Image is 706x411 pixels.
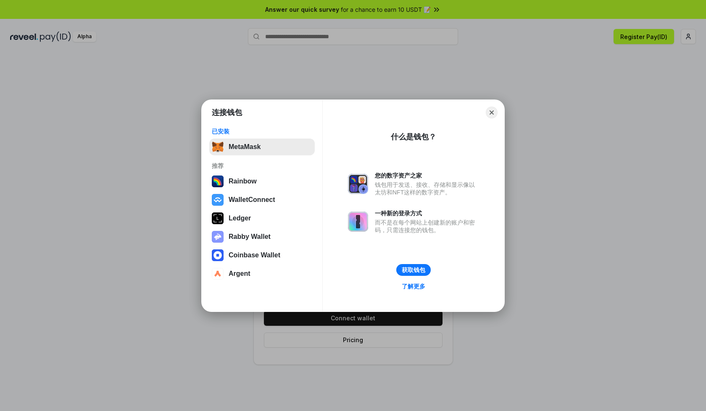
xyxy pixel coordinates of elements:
[212,162,312,170] div: 推荐
[212,212,224,224] img: svg+xml,%3Csvg%20xmlns%3D%22http%3A%2F%2Fwww.w3.org%2F2000%2Fsvg%22%20width%3D%2228%22%20height%3...
[212,107,242,118] h1: 连接钱包
[348,174,368,194] img: svg+xml,%3Csvg%20xmlns%3D%22http%3A%2F%2Fwww.w3.org%2F2000%2Fsvg%22%20fill%3D%22none%22%20viewBox...
[212,175,224,187] img: svg+xml,%3Csvg%20width%3D%22120%22%20height%3D%22120%22%20viewBox%3D%220%200%20120%20120%22%20fil...
[212,141,224,153] img: svg+xml,%3Csvg%20fill%3D%22none%22%20height%3D%2233%22%20viewBox%3D%220%200%2035%2033%22%20width%...
[375,172,479,179] div: 您的数字资产之家
[229,270,250,277] div: Argent
[212,249,224,261] img: svg+xml,%3Csvg%20width%3D%2228%22%20height%3D%2228%22%20viewBox%3D%220%200%2028%2028%22%20fill%3D...
[209,173,315,190] button: Rainbow
[209,265,315,282] button: Argent
[391,132,436,142] div: 什么是钱包？
[212,231,224,243] img: svg+xml,%3Csvg%20xmlns%3D%22http%3A%2F%2Fwww.w3.org%2F2000%2Fsvg%22%20fill%3D%22none%22%20viewBox...
[402,266,425,274] div: 获取钱包
[209,210,315,227] button: Ledger
[397,281,430,292] a: 了解更多
[229,233,271,241] div: Rabby Wallet
[229,251,280,259] div: Coinbase Wallet
[209,247,315,264] button: Coinbase Wallet
[229,215,251,222] div: Ledger
[486,107,498,118] button: Close
[396,264,431,276] button: 获取钱包
[348,212,368,232] img: svg+xml,%3Csvg%20xmlns%3D%22http%3A%2F%2Fwww.w3.org%2F2000%2Fsvg%22%20fill%3D%22none%22%20viewBox...
[375,209,479,217] div: 一种新的登录方式
[209,228,315,245] button: Rabby Wallet
[402,283,425,290] div: 了解更多
[375,219,479,234] div: 而不是在每个网站上创建新的账户和密码，只需连接您的钱包。
[375,181,479,196] div: 钱包用于发送、接收、存储和显示像以太坊和NFT这样的数字资产。
[229,178,257,185] div: Rainbow
[212,128,312,135] div: 已安装
[212,268,224,280] img: svg+xml,%3Csvg%20width%3D%2228%22%20height%3D%2228%22%20viewBox%3D%220%200%2028%2028%22%20fill%3D...
[209,139,315,155] button: MetaMask
[209,191,315,208] button: WalletConnect
[229,196,275,204] div: WalletConnect
[229,143,261,151] div: MetaMask
[212,194,224,206] img: svg+xml,%3Csvg%20width%3D%2228%22%20height%3D%2228%22%20viewBox%3D%220%200%2028%2028%22%20fill%3D...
